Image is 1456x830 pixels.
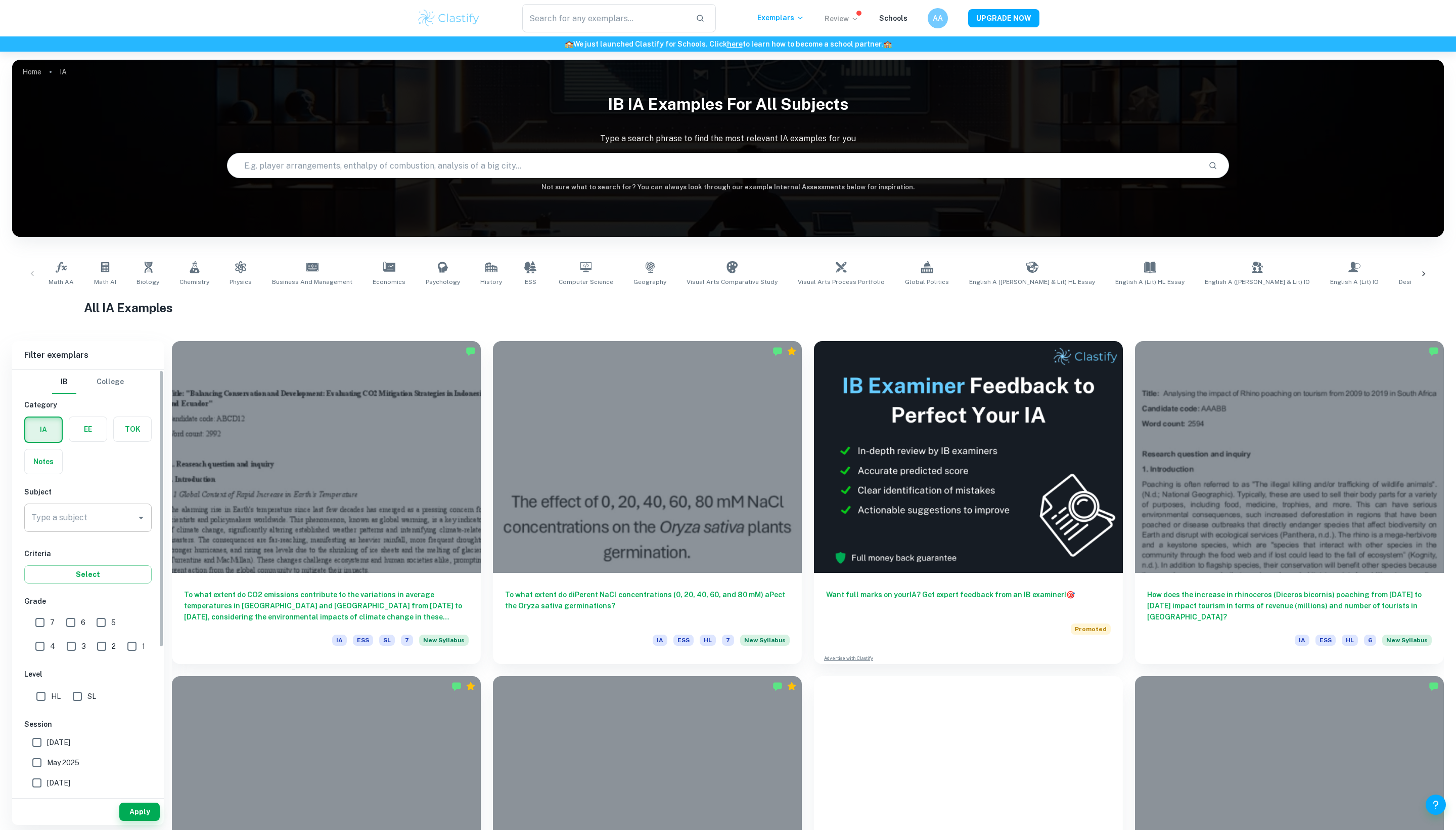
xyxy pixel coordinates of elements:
[1147,589,1432,622] h6: How does the increase in rhinoceros (Diceros bicornis) poaching from [DATE] to [DATE] impact tour...
[1382,635,1432,646] span: New Syllabus
[24,548,152,559] h6: Criteria
[50,617,55,628] span: 7
[1426,795,1446,815] button: Help and Feedback
[687,277,778,286] span: Visual Arts Comparative Study
[1342,635,1358,646] span: HL
[51,691,61,702] span: HL
[653,635,667,646] span: IA
[814,341,1123,573] img: Thumbnail
[47,757,79,768] span: May 2025
[87,691,96,702] span: SL
[740,635,790,652] div: Starting from the May 2026 session, the ESS IA requirements have changed. We created this exempla...
[1295,635,1309,646] span: IA
[111,617,116,628] span: 5
[787,681,797,691] div: Premium
[883,40,892,48] span: 🏫
[798,277,885,286] span: Visual Arts Process Portfolio
[24,486,152,497] h6: Subject
[47,737,70,748] span: [DATE]
[142,641,145,652] span: 1
[114,417,151,441] button: TOK
[772,681,783,691] img: Marked
[700,635,716,646] span: HL
[1364,635,1376,646] span: 6
[25,449,62,474] button: Notes
[1066,591,1075,599] span: 🎯
[1315,635,1336,646] span: ESS
[633,277,666,286] span: Geography
[230,277,252,286] span: Physics
[332,635,347,646] span: IA
[112,641,116,652] span: 2
[451,681,462,691] img: Marked
[12,341,164,369] h6: Filter exemplars
[905,277,949,286] span: Global Politics
[69,417,107,441] button: EE
[722,635,734,646] span: 7
[1115,277,1185,286] span: English A (Lit) HL Essay
[419,635,469,646] span: New Syllabus
[373,277,405,286] span: Economics
[184,589,469,622] h6: To what extent do CO2 emissions contribute to the variations in average temperatures in [GEOGRAPH...
[24,565,152,584] button: Select
[1330,277,1379,286] span: English A (Lit) IO
[1135,341,1444,664] a: How does the increase in rhinoceros (Diceros bicornis) poaching from [DATE] to [DATE] impact tour...
[12,182,1444,192] h6: Not sure what to search for? You can always look through our example Internal Assessments below f...
[480,277,502,286] span: History
[757,12,804,23] p: Exemplars
[727,40,743,48] a: here
[814,341,1123,664] a: Want full marks on yourIA? Get expert feedback from an IB examiner!PromotedAdvertise with Clastify
[50,641,55,652] span: 4
[419,635,469,652] div: Starting from the May 2026 session, the ESS IA requirements have changed. We created this exempla...
[47,777,70,788] span: [DATE]
[272,277,352,286] span: Business and Management
[84,299,1373,317] h1: All IA Examples
[22,65,41,79] a: Home
[522,4,688,32] input: Search for any exemplars...
[24,719,152,730] h6: Session
[97,370,124,394] button: College
[787,346,797,356] div: Premium
[81,617,85,628] span: 6
[505,589,790,622] h6: To what extent do diPerent NaCl concentrations (0, 20, 40, 60, and 80 mM) aPect the Oryza sativa ...
[25,418,62,442] button: IA
[928,8,948,28] button: AA
[12,88,1444,120] h1: IB IA examples for all subjects
[1071,624,1111,635] span: Promoted
[1399,277,1455,286] span: Design Technology
[466,346,476,356] img: Marked
[772,346,783,356] img: Marked
[179,277,209,286] span: Chemistry
[353,635,373,646] span: ESS
[559,277,613,286] span: Computer Science
[94,277,116,286] span: Math AI
[879,14,907,22] a: Schools
[24,596,152,607] h6: Grade
[417,8,481,28] img: Clastify logo
[81,641,86,652] span: 3
[426,277,460,286] span: Psychology
[60,66,67,77] p: IA
[172,341,481,664] a: To what extent do CO2 emissions contribute to the variations in average temperatures in [GEOGRAPH...
[119,803,160,821] button: Apply
[740,635,790,646] span: New Syllabus
[824,655,873,662] a: Advertise with Clastify
[227,151,1200,180] input: E.g. player arrangements, enthalpy of combustion, analysis of a big city...
[136,277,159,286] span: Biology
[379,635,395,646] span: SL
[825,13,859,24] p: Review
[932,13,944,24] h6: AA
[1205,277,1310,286] span: English A ([PERSON_NAME] & Lit) IO
[826,589,1111,611] h6: Want full marks on your IA ? Get expert feedback from an IB examiner!
[52,370,76,394] button: IB
[12,133,1444,145] p: Type a search phrase to find the most relevant IA examples for you
[1429,681,1439,691] img: Marked
[24,669,152,680] h6: Level
[466,681,476,691] div: Premium
[2,38,1454,50] h6: We just launched Clastify for Schools. Click to learn how to become a school partner.
[1204,157,1221,174] button: Search
[1429,346,1439,356] img: Marked
[1382,635,1432,652] div: Starting from the May 2026 session, the ESS IA requirements have changed. We created this exempla...
[52,370,124,394] div: Filter type choice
